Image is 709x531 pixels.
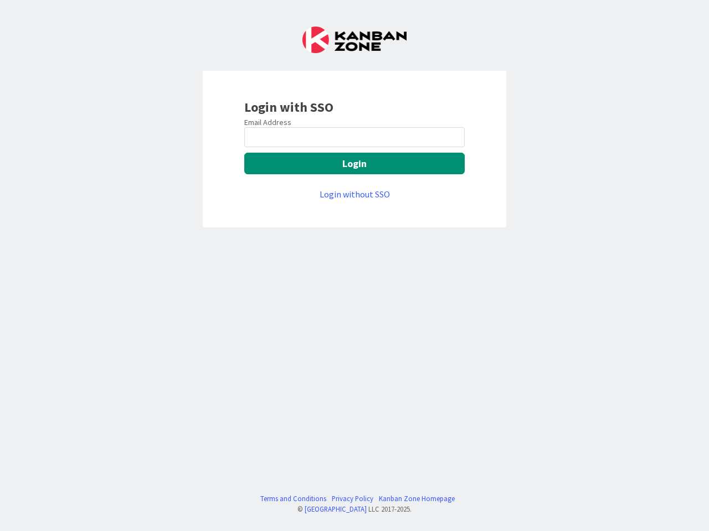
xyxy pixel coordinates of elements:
[302,27,407,53] img: Kanban Zone
[320,189,390,200] a: Login without SSO
[255,504,455,514] div: © LLC 2017- 2025 .
[244,117,291,127] label: Email Address
[244,153,465,174] button: Login
[379,493,455,504] a: Kanban Zone Homepage
[305,504,367,513] a: [GEOGRAPHIC_DATA]
[332,493,373,504] a: Privacy Policy
[260,493,326,504] a: Terms and Conditions
[244,98,333,116] b: Login with SSO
